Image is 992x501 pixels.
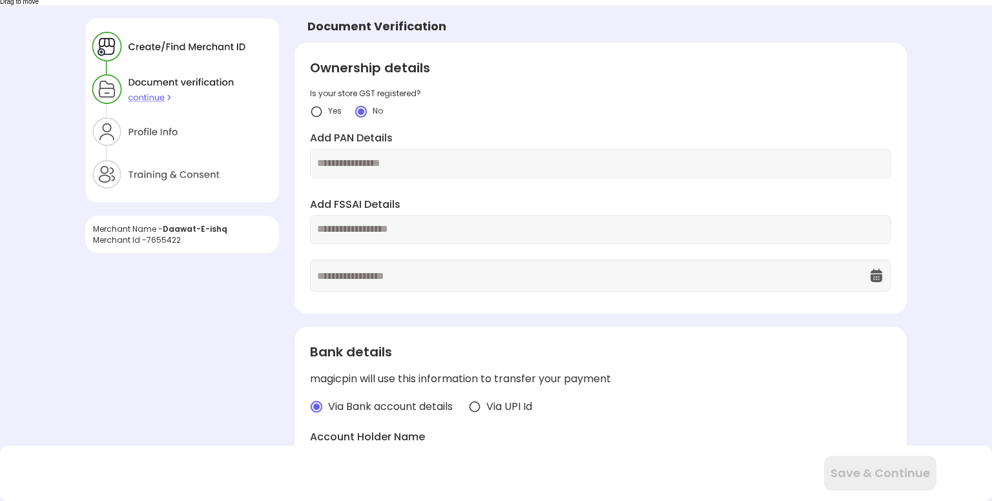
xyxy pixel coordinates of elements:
span: No [373,105,383,116]
div: Ownership details [310,58,891,77]
button: Save & Continue [824,456,936,491]
span: Via Bank account details [328,400,453,414]
span: Daawat-E-ishq [163,223,227,234]
div: Is your store GST registered? [310,88,891,99]
label: Add FSSAI Details [310,198,891,212]
img: xZtaNGYO7ZEa_Y6BGN0jBbY4tz3zD8CMWGtK9DYT203r_wSWJgC64uaYzQv0p6I5U3yzNyQZ90jnSGEji8ItH6xpax9JibOI_... [85,18,279,203]
img: crlYN1wOekqfTXo2sKdO7mpVD4GIyZBlBCY682TI1bTNaOsxckEXOmACbAD6EYcPGHR5wXB9K-wSeRvGOQTikGGKT-kEDVP-b... [355,105,367,118]
div: Bank details [310,342,891,362]
span: Via UPI Id [486,400,532,414]
img: radio [468,400,481,413]
img: yidvdI1b1At5fYgYeHdauqyvT_pgttO64BpF2mcDGQwz_NKURL8lp7m2JUJk3Onwh4FIn8UgzATYbhG5vtZZpSXeknhWnnZDd... [310,105,323,118]
span: Yes [328,105,342,116]
img: radio [310,400,323,413]
div: Merchant Name - [93,223,271,234]
div: Document Verification [307,18,446,35]
img: OcXK764TI_dg1n3pJKAFuNcYfYqBKGvmbXteblFrPew4KBASBbPUoKPFDRZzLe5z5khKOkBCrBseVNl8W_Mqhk0wgJF92Dyy9... [869,268,884,283]
div: magicpin will use this information to transfer your payment [310,372,891,387]
label: Account Holder Name [310,430,891,445]
div: Merchant Id - 7655422 [93,234,271,245]
label: Add PAN Details [310,131,891,146]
